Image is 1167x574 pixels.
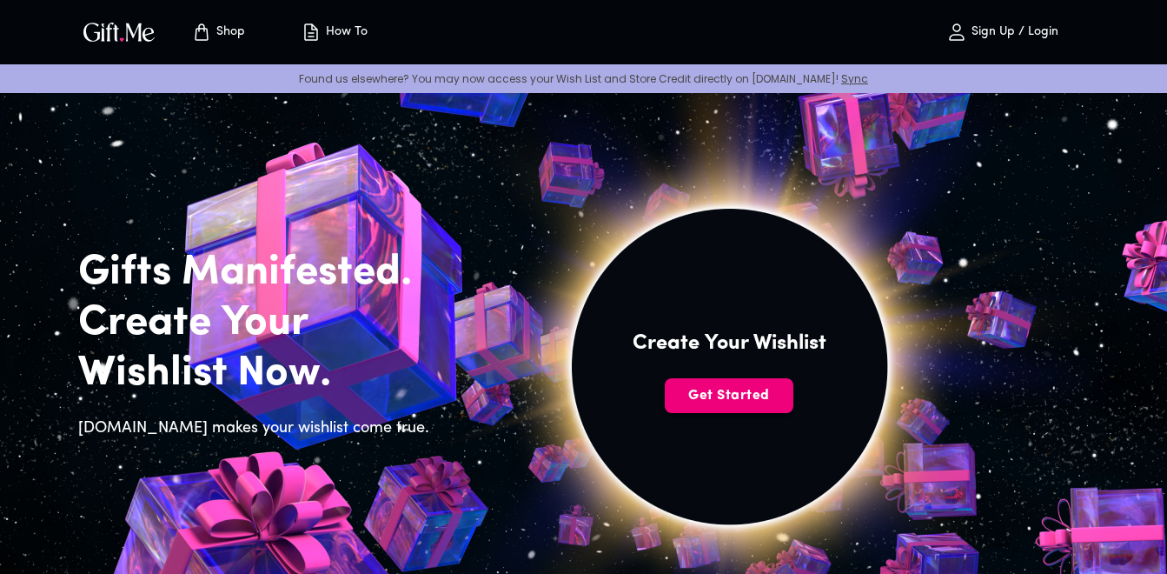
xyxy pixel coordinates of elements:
h2: Gifts Manifested. [78,248,440,298]
h2: Wishlist Now. [78,349,440,399]
p: How To [322,25,368,40]
button: Get Started [665,378,793,413]
h6: [DOMAIN_NAME] makes your wishlist come true. [78,417,440,441]
p: Sign Up / Login [967,25,1058,40]
span: Get Started [665,386,793,405]
button: GiftMe Logo [78,22,160,43]
a: Sync [841,71,868,86]
img: GiftMe Logo [80,19,158,44]
h2: Create Your [78,298,440,349]
h4: Create Your Wishlist [633,330,826,357]
p: Shop [212,25,245,40]
button: Sign Up / Login [916,4,1090,60]
img: how-to.svg [301,22,322,43]
button: Store page [170,4,266,60]
button: How To [287,4,382,60]
p: Found us elsewhere? You may now access your Wish List and Store Credit directly on [DOMAIN_NAME]! [14,71,1153,86]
